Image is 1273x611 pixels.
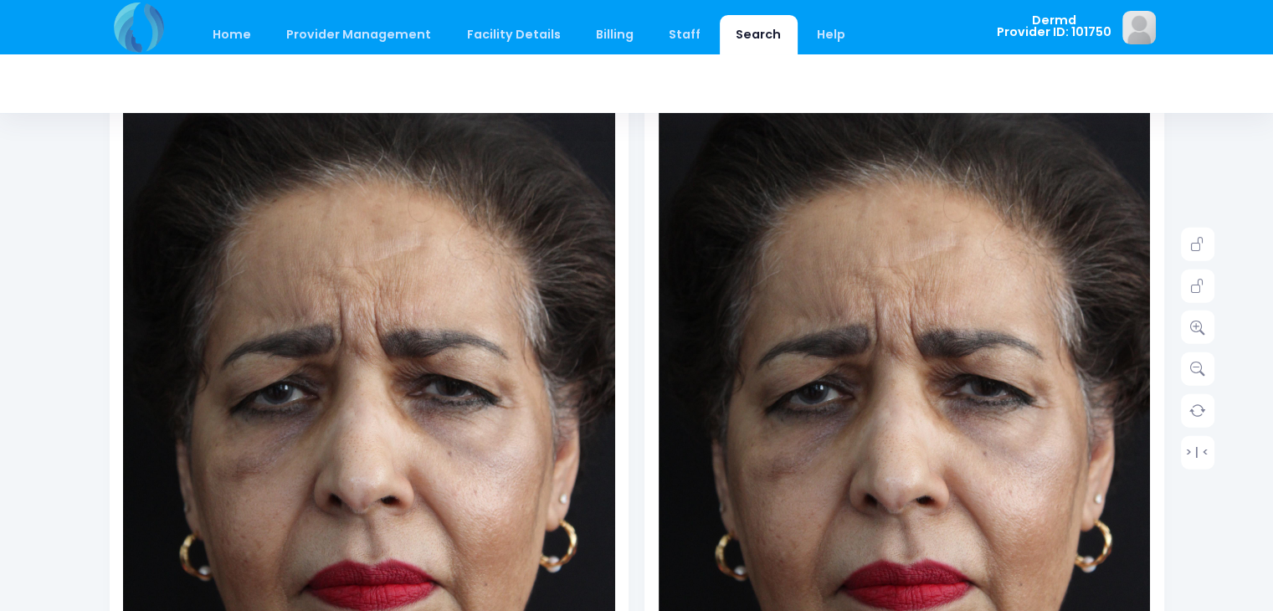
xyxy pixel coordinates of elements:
a: Facility Details [450,15,577,54]
a: Billing [579,15,649,54]
span: Dermd Provider ID: 101750 [997,14,1111,39]
a: > | < [1181,435,1214,469]
a: Provider Management [270,15,448,54]
a: Help [800,15,861,54]
a: Home [197,15,268,54]
a: Staff [653,15,717,54]
img: image [1122,11,1156,44]
a: Search [720,15,798,54]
